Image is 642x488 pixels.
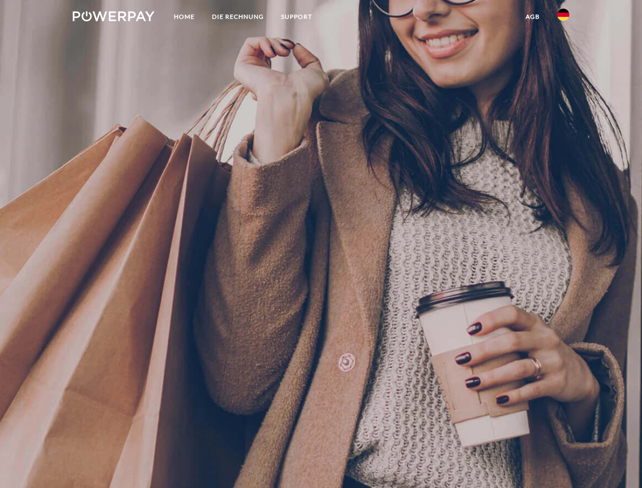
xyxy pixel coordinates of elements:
[517,8,548,26] a: agb
[272,8,321,26] a: SUPPORT
[165,8,203,26] a: Home
[73,11,155,21] img: logo-powerpay-white.svg
[557,9,569,21] img: de
[203,8,272,26] a: DIE RECHNUNG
